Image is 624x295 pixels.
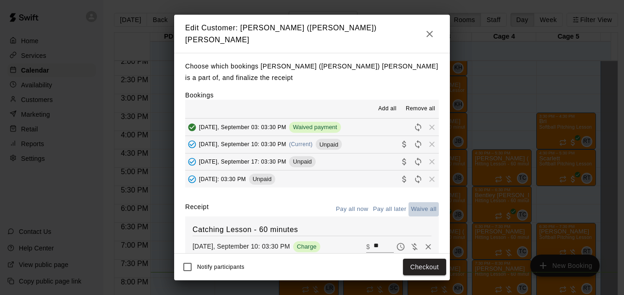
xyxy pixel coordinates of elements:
button: Add all [373,102,402,116]
span: Add all [378,104,397,113]
span: Charge [293,243,320,250]
p: [DATE], September 10: 03:30 PM [193,242,290,251]
span: Waived payment [289,124,340,130]
span: Unpaid [249,176,275,182]
span: Reschedule [411,158,425,165]
span: Collect payment [397,175,411,182]
span: Remove all [406,104,435,113]
h2: Edit Customer: [PERSON_NAME] ([PERSON_NAME]) [PERSON_NAME] [174,15,450,53]
button: Added & Paid[DATE], September 03: 03:30 PMWaived paymentRescheduleRemove [185,119,439,136]
p: Choose which bookings [PERSON_NAME] ([PERSON_NAME]) [PERSON_NAME] is a part of, and finalize the ... [185,61,439,83]
button: Remove all [402,102,439,116]
span: Unpaid [316,141,342,148]
span: [DATE], September 17: 03:30 PM [199,158,286,165]
p: $ [366,242,370,251]
span: Reschedule [411,141,425,147]
span: [DATE], September 10: 03:30 PM [199,141,286,147]
button: Waive all [408,202,439,216]
button: Added - Collect Payment [185,172,199,186]
button: Added - Collect Payment[DATE], September 10: 03:30 PM(Current)UnpaidCollect paymentRescheduleRemove [185,136,439,153]
span: Reschedule [411,123,425,130]
button: Remove [421,240,435,254]
span: (Current) [289,141,313,147]
span: [DATE], September 03: 03:30 PM [199,124,286,130]
button: Added - Collect Payment [185,155,199,169]
button: Pay all later [371,202,409,216]
span: Pay later [394,242,408,250]
button: Added & Paid [185,120,199,134]
span: Notify participants [197,264,244,270]
span: Collect payment [397,141,411,147]
button: Added - Collect Payment[DATE], September 17: 03:30 PMUnpaidCollect paymentRescheduleRemove [185,153,439,170]
h6: Catching Lesson - 60 minutes [193,224,431,236]
span: Unpaid [289,158,315,165]
button: Added - Collect Payment[DATE]: 03:30 PMUnpaidCollect paymentRescheduleRemove [185,170,439,187]
span: Remove [425,123,439,130]
span: Remove [425,141,439,147]
label: Bookings [185,91,214,99]
span: Remove [425,175,439,182]
span: Collect payment [397,158,411,165]
span: Remove [425,158,439,165]
span: Waive payment [408,242,421,250]
button: Pay all now [334,202,371,216]
button: Checkout [403,259,446,276]
span: [DATE]: 03:30 PM [199,176,246,182]
button: Added - Collect Payment [185,137,199,151]
label: Receipt [185,202,209,216]
span: Reschedule [411,175,425,182]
